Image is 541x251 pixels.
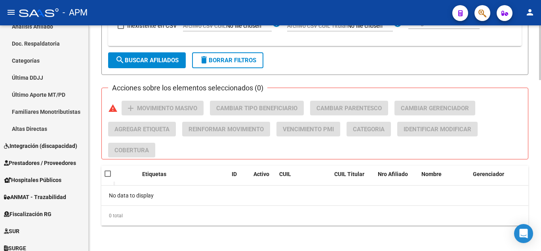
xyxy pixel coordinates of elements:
[183,23,226,29] span: Archivo CSV CUIL
[137,105,197,112] span: Movimiento Masivo
[192,52,263,68] button: Borrar Filtros
[310,101,388,115] button: Cambiar Parentesco
[253,171,269,177] span: Activo
[4,176,61,184] span: Hospitales Públicos
[514,224,533,243] div: Open Intercom Messenger
[4,142,77,150] span: Integración (discapacidad)
[316,105,382,112] span: Cambiar Parentesco
[142,171,166,177] span: Etiquetas
[108,143,155,157] button: Cobertura
[182,122,270,136] button: Reinformar Movimiento
[139,166,229,192] datatable-header-cell: Etiquetas
[418,166,470,192] datatable-header-cell: Nombre
[250,166,276,192] datatable-header-cell: Activo
[4,227,19,236] span: SUR
[226,23,272,30] input: Archivo CSV CUIL
[4,159,76,167] span: Prestadores / Proveedores
[115,57,179,64] span: Buscar Afiliados
[404,126,471,133] span: Identificar Modificar
[331,166,375,192] datatable-header-cell: CUIL Titular
[4,210,51,218] span: Fiscalización RG
[375,166,418,192] datatable-header-cell: Nro Afiliado
[347,23,393,30] input: Archivo CSV CUIL Titular
[101,206,528,226] div: 0 total
[108,82,267,94] h3: Acciones sobre los elementos seleccionados (0)
[232,171,237,177] span: ID
[473,171,504,177] span: Gerenciador
[401,105,469,112] span: Cambiar Gerenciador
[229,166,250,192] datatable-header-cell: ID
[279,171,291,177] span: CUIL
[283,126,334,133] span: Vencimiento PMI
[394,101,475,115] button: Cambiar Gerenciador
[199,55,209,65] mat-icon: delete
[63,4,88,21] span: - APM
[525,8,535,17] mat-icon: person
[216,105,297,112] span: Cambiar Tipo Beneficiario
[122,101,204,115] button: Movimiento Masivo
[210,101,304,115] button: Cambiar Tipo Beneficiario
[378,171,408,177] span: Nro Afiliado
[4,193,66,201] span: ANMAT - Trazabilidad
[6,8,16,17] mat-icon: menu
[114,147,149,154] span: Cobertura
[127,21,177,31] span: Inexistente en CSV
[421,171,442,177] span: Nombre
[108,122,176,136] button: Agregar Etiqueta
[189,126,264,133] span: Reinformar Movimiento
[108,52,186,68] button: Buscar Afiliados
[276,166,320,192] datatable-header-cell: CUIL
[101,186,528,205] div: No data to display
[114,126,170,133] span: Agregar Etiqueta
[276,122,340,136] button: Vencimiento PMI
[397,122,478,136] button: Identificar Modificar
[126,103,135,113] mat-icon: add
[115,55,125,65] mat-icon: search
[199,57,256,64] span: Borrar Filtros
[347,122,391,136] button: Categoria
[287,23,347,29] span: Archivo CSV CUIL Titular
[334,171,364,177] span: CUIL Titular
[108,103,118,113] mat-icon: warning
[470,166,517,192] datatable-header-cell: Gerenciador
[353,126,385,133] span: Categoria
